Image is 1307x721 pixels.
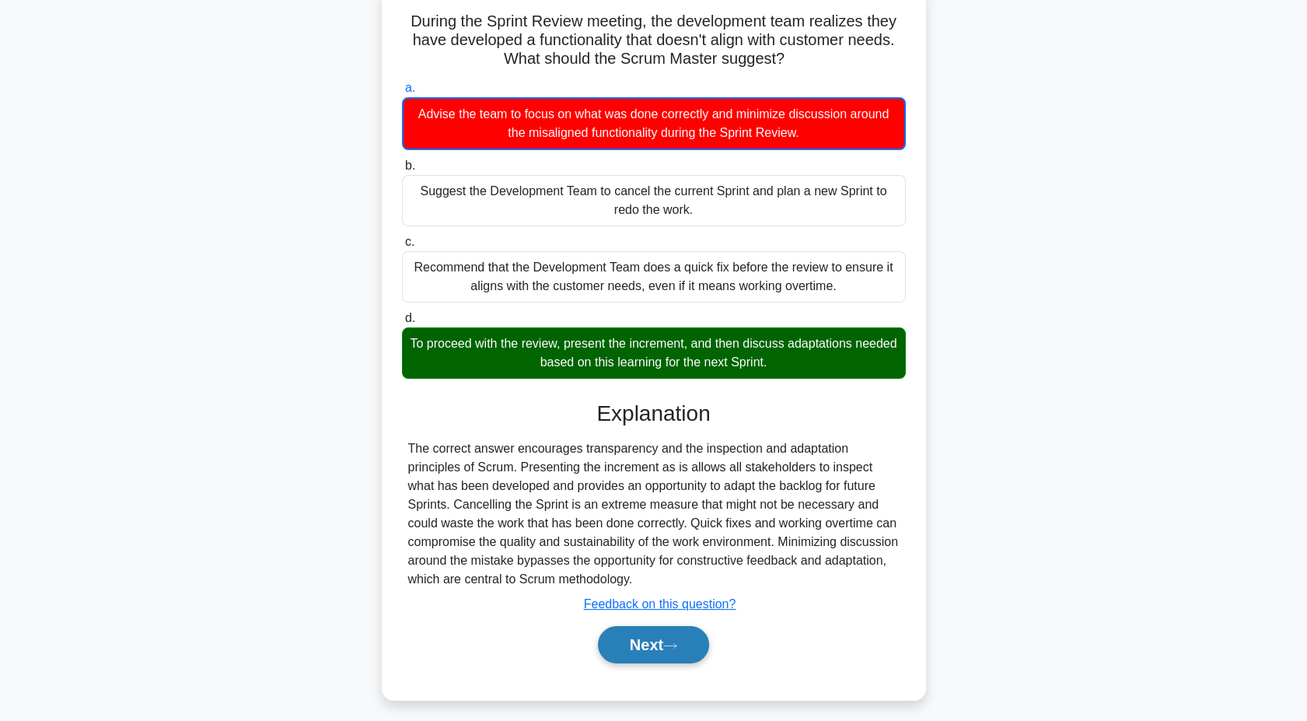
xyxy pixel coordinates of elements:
div: To proceed with the review, present the increment, and then discuss adaptations needed based on t... [402,327,906,379]
span: a. [405,81,415,94]
span: c. [405,235,414,248]
h3: Explanation [411,401,896,427]
a: Feedback on this question? [584,597,736,611]
div: The correct answer encourages transparency and the inspection and adaptation principles of Scrum.... [408,439,900,589]
div: Recommend that the Development Team does a quick fix before the review to ensure it aligns with t... [402,251,906,303]
button: Next [598,626,709,663]
h5: During the Sprint Review meeting, the development team realizes they have developed a functionali... [400,12,907,69]
div: Suggest the Development Team to cancel the current Sprint and plan a new Sprint to redo the work. [402,175,906,226]
div: Advise the team to focus on what was done correctly and minimize discussion around the misaligned... [402,97,906,150]
span: d. [405,311,415,324]
span: b. [405,159,415,172]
